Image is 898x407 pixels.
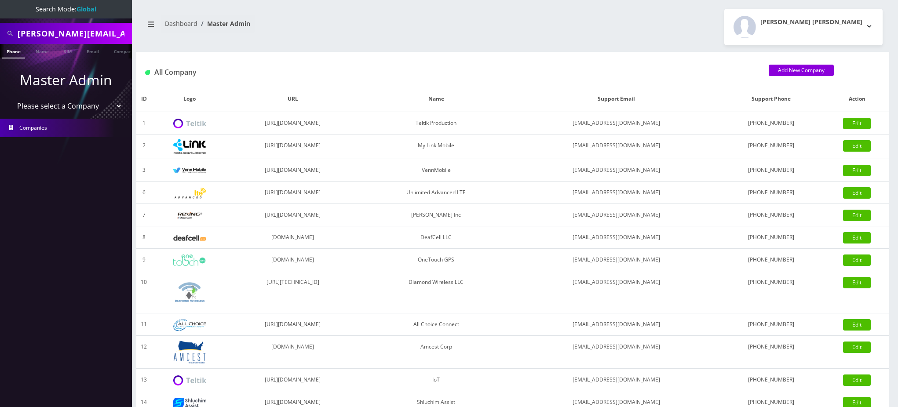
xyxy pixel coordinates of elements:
td: 13 [136,369,151,391]
td: [PHONE_NUMBER] [718,226,825,249]
td: [URL][DOMAIN_NAME] [228,313,358,336]
td: [PHONE_NUMBER] [718,336,825,369]
img: IoT [173,375,206,385]
th: Support Phone [718,86,825,112]
strong: Global [77,5,96,13]
td: 3 [136,159,151,182]
nav: breadcrumb [143,15,506,40]
a: Edit [843,210,871,221]
th: Support Email [515,86,718,112]
td: [EMAIL_ADDRESS][DOMAIN_NAME] [515,226,718,249]
td: 7 [136,204,151,226]
td: [PHONE_NUMBER] [718,159,825,182]
td: [URL][TECHNICAL_ID] [228,271,358,313]
td: 11 [136,313,151,336]
th: Action [825,86,889,112]
img: Unlimited Advanced LTE [173,188,206,199]
td: IoT [358,369,515,391]
td: All Choice Connect [358,313,515,336]
span: Companies [19,124,47,131]
input: Search All Companies [18,25,130,42]
a: Phone [2,44,25,58]
td: [EMAIL_ADDRESS][DOMAIN_NAME] [515,249,718,271]
td: [EMAIL_ADDRESS][DOMAIN_NAME] [515,182,718,204]
img: OneTouch GPS [173,254,206,266]
img: DeafCell LLC [173,235,206,241]
td: My Link Mobile [358,134,515,159]
th: Logo [151,86,228,112]
td: Amcest Corp [358,336,515,369]
td: 10 [136,271,151,313]
a: Edit [843,319,871,331]
td: [EMAIL_ADDRESS][DOMAIN_NAME] [515,313,718,336]
a: Dashboard [165,19,197,28]
a: Edit [843,374,871,386]
a: Company [110,44,139,58]
td: [PHONE_NUMBER] [718,112,825,134]
td: 8 [136,226,151,249]
td: [EMAIL_ADDRESS][DOMAIN_NAME] [515,159,718,182]
td: [PHONE_NUMBER] [718,271,825,313]
img: Diamond Wireless LLC [173,276,206,309]
img: VennMobile [173,167,206,174]
td: 2 [136,134,151,159]
a: Edit [843,277,871,288]
img: All Company [145,70,150,75]
td: [URL][DOMAIN_NAME] [228,369,358,391]
td: [EMAIL_ADDRESS][DOMAIN_NAME] [515,112,718,134]
td: [PHONE_NUMBER] [718,249,825,271]
span: Search Mode: [36,5,96,13]
th: Name [358,86,515,112]
td: Teltik Production [358,112,515,134]
td: [PHONE_NUMBER] [718,369,825,391]
td: [DOMAIN_NAME] [228,249,358,271]
td: Diamond Wireless LLC [358,271,515,313]
td: [URL][DOMAIN_NAME] [228,182,358,204]
td: [DOMAIN_NAME] [228,226,358,249]
a: Edit [843,232,871,243]
td: [PHONE_NUMBER] [718,182,825,204]
th: URL [228,86,358,112]
a: SIM [59,44,76,58]
img: Rexing Inc [173,211,206,220]
a: Edit [843,187,871,199]
h2: [PERSON_NAME] [PERSON_NAME] [760,18,862,26]
td: [URL][DOMAIN_NAME] [228,204,358,226]
th: ID [136,86,151,112]
img: My Link Mobile [173,139,206,154]
li: Master Admin [197,19,250,28]
td: [EMAIL_ADDRESS][DOMAIN_NAME] [515,204,718,226]
button: [PERSON_NAME] [PERSON_NAME] [724,9,883,45]
a: Edit [843,118,871,129]
a: Edit [843,254,871,266]
td: [EMAIL_ADDRESS][DOMAIN_NAME] [515,271,718,313]
td: VennMobile [358,159,515,182]
td: [DOMAIN_NAME] [228,336,358,369]
td: [PHONE_NUMBER] [718,204,825,226]
img: Amcest Corp [173,340,206,364]
td: [PHONE_NUMBER] [718,313,825,336]
img: All Choice Connect [173,319,206,331]
td: 1 [136,112,151,134]
td: [EMAIL_ADDRESS][DOMAIN_NAME] [515,134,718,159]
a: Edit [843,342,871,353]
td: [EMAIL_ADDRESS][DOMAIN_NAME] [515,336,718,369]
h1: All Company [145,68,756,76]
a: Email [82,44,103,58]
td: [URL][DOMAIN_NAME] [228,134,358,159]
td: [URL][DOMAIN_NAME] [228,112,358,134]
a: Edit [843,140,871,152]
a: Name [31,44,53,58]
td: DeafCell LLC [358,226,515,249]
td: [URL][DOMAIN_NAME] [228,159,358,182]
td: Unlimited Advanced LTE [358,182,515,204]
td: OneTouch GPS [358,249,515,271]
a: Add New Company [769,65,834,76]
td: [PERSON_NAME] Inc [358,204,515,226]
td: 6 [136,182,151,204]
a: Edit [843,165,871,176]
td: 12 [136,336,151,369]
img: Teltik Production [173,119,206,129]
td: [EMAIL_ADDRESS][DOMAIN_NAME] [515,369,718,391]
td: 9 [136,249,151,271]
